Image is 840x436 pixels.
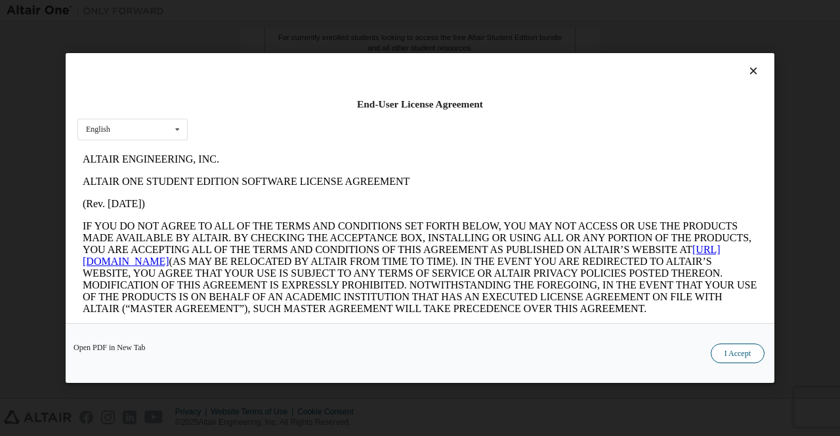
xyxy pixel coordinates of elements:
button: I Accept [711,344,765,363]
a: [URL][DOMAIN_NAME] [5,96,643,119]
div: English [86,125,110,133]
p: This Altair One Student Edition Software License Agreement (“Agreement”) is between Altair Engine... [5,177,680,224]
p: (Rev. [DATE]) [5,50,680,62]
p: ALTAIR ENGINEERING, INC. [5,5,680,17]
p: ALTAIR ONE STUDENT EDITION SOFTWARE LICENSE AGREEMENT [5,28,680,39]
div: End-User License Agreement [77,98,763,111]
p: IF YOU DO NOT AGREE TO ALL OF THE TERMS AND CONDITIONS SET FORTH BELOW, YOU MAY NOT ACCESS OR USE... [5,72,680,167]
a: Open PDF in New Tab [73,344,146,351]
